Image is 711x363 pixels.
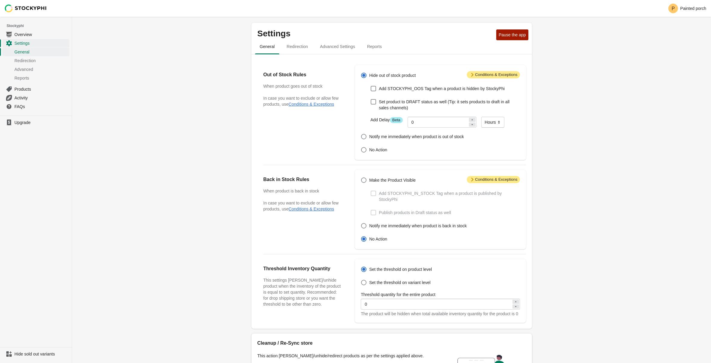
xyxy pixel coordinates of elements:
[671,6,675,11] text: P
[14,351,68,357] span: Hide sold out variants
[2,39,69,47] a: Settings
[14,119,68,126] span: Upgrade
[379,190,520,202] span: Add STOCKYPHI_IN_STOCK Tag when a product is published by StockyPhi
[263,176,343,183] h2: Back in Stock Rules
[467,176,520,183] span: Conditions & Exceptions
[2,93,69,102] a: Activity
[281,39,314,54] button: redirection
[14,86,68,92] span: Products
[263,95,343,107] p: In case you want to exclude or allow few products, use
[289,207,334,211] button: Conditions & Exceptions
[369,134,464,140] span: Notify me immediately when product is out of stock
[14,95,68,101] span: Activity
[369,223,466,229] span: Notify me immediately when product is back in stock
[7,23,72,29] span: Stockyphi
[14,49,68,55] span: General
[362,41,387,52] span: Reports
[499,32,526,37] span: Pause the app
[361,311,520,317] div: The product will be hidden when total available inventory quantity for the product is 0
[14,75,68,81] span: Reports
[369,72,416,78] span: Hide out of stock product
[370,117,403,123] label: Add Delay
[2,56,69,65] a: Redirection
[668,4,678,13] span: Avatar with initials P
[390,117,403,123] span: Beta
[14,66,68,72] span: Advanced
[369,266,432,272] span: Set the threshold on product level
[2,118,69,127] a: Upgrade
[2,102,69,111] a: FAQs
[5,5,47,12] img: Stockyphi
[2,47,69,56] a: General
[361,292,435,298] label: Threshold quantity for the entire product
[2,74,69,82] a: Reports
[2,85,69,93] a: Products
[315,41,360,52] span: Advanced Settings
[2,350,69,358] a: Hide sold out variants
[282,41,313,52] span: Redirection
[379,86,505,92] span: Add STOCKYPHI_OOS Tag when a product is hidden by StockyPhi
[14,58,68,64] span: Redirection
[257,353,438,359] p: This action [PERSON_NAME]/unhide/redirect products as per the settings applied above.
[257,29,494,38] p: Settings
[680,6,706,11] p: Painted porch
[255,41,280,52] span: General
[2,30,69,39] a: Overview
[369,236,387,242] span: No Action
[369,177,416,183] span: Make the Product Visible
[263,265,343,272] h2: Threshold Inventory Quantity
[14,32,68,38] span: Overview
[379,210,451,216] span: Publish products in Draft status as well
[314,39,361,54] button: Advanced settings
[2,65,69,74] a: Advanced
[251,54,532,329] div: general
[379,99,520,111] span: Set product to DRAFT status as well (Tip: it sets products to draft in all sales channels)
[369,280,430,286] span: Set the threshold on variant level
[14,104,68,110] span: FAQs
[369,147,387,153] span: No Action
[496,29,528,40] button: Pause the app
[14,40,68,46] span: Settings
[289,102,334,107] button: Conditions & Exceptions
[361,39,388,54] button: reports
[257,340,438,347] h2: Cleanup / Re-Sync store
[263,200,343,212] p: In case you want to exclude or allow few products, use
[666,2,709,14] button: Avatar with initials PPainted porch
[263,71,343,78] h2: Out of Stock Rules
[263,188,343,194] h3: When product is back in stock
[467,71,520,78] span: Conditions & Exceptions
[254,39,281,54] button: general
[263,83,343,89] h3: When product goes out of stock
[263,277,343,307] h3: This settings [PERSON_NAME]/unhide product when the inventory of the product is equal to set quan...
